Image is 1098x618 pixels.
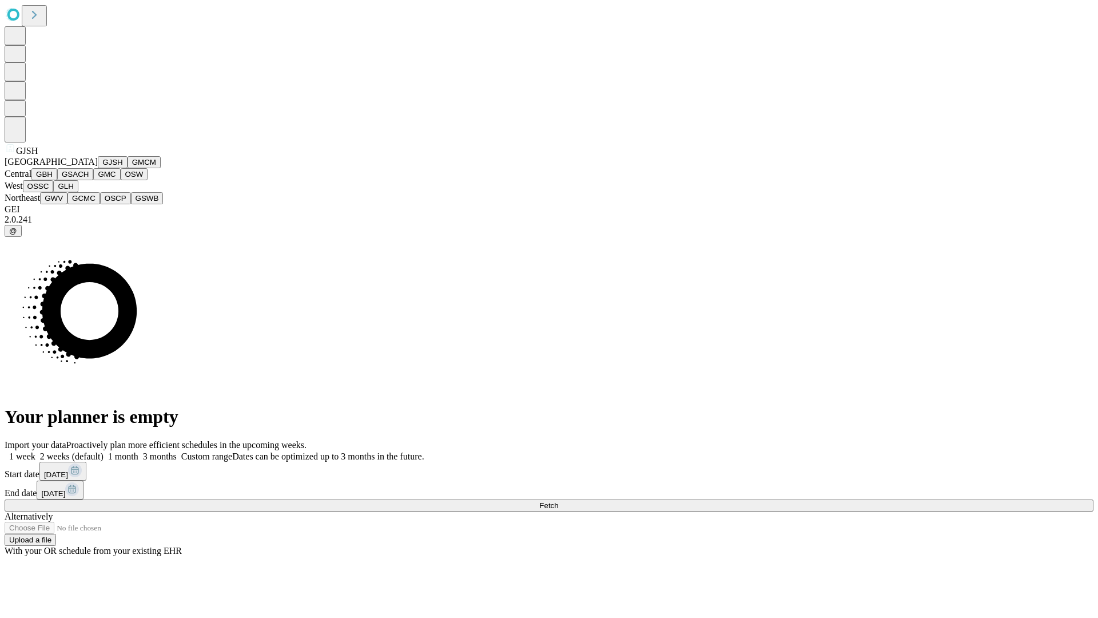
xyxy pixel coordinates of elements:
[9,227,17,235] span: @
[23,180,54,192] button: OSSC
[16,146,38,156] span: GJSH
[539,501,558,510] span: Fetch
[41,489,65,498] span: [DATE]
[57,168,93,180] button: GSACH
[9,451,35,461] span: 1 week
[121,168,148,180] button: OSW
[5,534,56,546] button: Upload a file
[5,440,66,450] span: Import your data
[128,156,161,168] button: GMCM
[5,481,1093,500] div: End date
[66,440,307,450] span: Proactively plan more efficient schedules in the upcoming weeks.
[5,500,1093,512] button: Fetch
[98,156,128,168] button: GJSH
[40,192,67,204] button: GWV
[232,451,424,461] span: Dates can be optimized up to 3 months in the future.
[39,462,86,481] button: [DATE]
[44,470,68,479] span: [DATE]
[108,451,138,461] span: 1 month
[5,406,1093,427] h1: Your planner is empty
[5,169,31,179] span: Central
[5,215,1093,225] div: 2.0.241
[93,168,120,180] button: GMC
[181,451,232,461] span: Custom range
[143,451,177,461] span: 3 months
[40,451,104,461] span: 2 weeks (default)
[5,193,40,203] span: Northeast
[100,192,131,204] button: OSCP
[131,192,164,204] button: GSWB
[53,180,78,192] button: GLH
[5,546,182,556] span: With your OR schedule from your existing EHR
[67,192,100,204] button: GCMC
[37,481,83,500] button: [DATE]
[5,181,23,191] span: West
[5,225,22,237] button: @
[5,512,53,521] span: Alternatively
[5,157,98,167] span: [GEOGRAPHIC_DATA]
[5,204,1093,215] div: GEI
[31,168,57,180] button: GBH
[5,462,1093,481] div: Start date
